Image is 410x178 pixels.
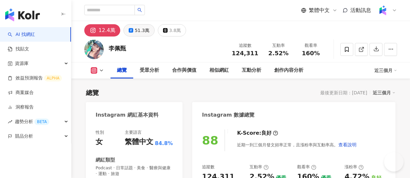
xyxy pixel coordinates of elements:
[309,7,330,14] span: 繁體中文
[96,157,115,163] div: 網紅類型
[202,164,215,170] div: 追蹤數
[140,67,159,74] div: 受眾分析
[96,137,103,147] div: 女
[8,46,29,52] a: 找貼文
[266,42,291,49] div: 互動率
[84,24,120,37] button: 12.4萬
[34,119,49,125] div: BETA
[261,130,272,137] div: 良好
[123,24,155,37] button: 51.3萬
[338,138,357,151] button: 查看說明
[202,111,254,119] div: Instagram 數據總覽
[15,129,33,143] span: 競品分析
[237,130,278,137] div: K-Score :
[172,67,196,74] div: 合作與價值
[8,89,34,96] a: 商案媒合
[274,67,303,74] div: 創作內容分析
[125,130,142,135] div: 主要語言
[299,42,323,49] div: 觀看率
[320,90,367,95] div: 最後更新日期：[DATE]
[158,24,186,37] button: 3.8萬
[377,4,389,16] img: Kolr%20app%20icon%20%281%29.png
[297,164,316,170] div: 觀看率
[373,89,395,97] div: 近三個月
[250,164,269,170] div: 互動率
[84,40,104,59] img: KOL Avatar
[137,8,142,12] span: search
[169,26,181,35] div: 3.8萬
[15,114,49,129] span: 趨勢分析
[338,142,357,147] span: 查看說明
[232,42,258,49] div: 追蹤數
[135,26,149,35] div: 51.3萬
[5,8,40,21] img: logo
[8,104,34,110] a: 洞察報告
[237,138,357,151] div: 近期一到三個月發文頻率正常，且漲粉率與互動率高。
[242,67,261,74] div: 互動分析
[350,7,371,13] span: 活動訊息
[96,111,158,119] div: Instagram 網紅基本資料
[384,152,404,172] iframe: Help Scout Beacon - Open
[8,31,35,38] a: searchAI 找網紅
[125,137,153,147] div: 繁體中文
[96,130,104,135] div: 性別
[15,56,29,71] span: 資源庫
[268,50,288,57] span: 2.52%
[345,164,364,170] div: 漲粉率
[109,44,126,52] div: 李佩甄
[86,88,99,97] div: 總覽
[155,140,173,147] span: 84.8%
[99,26,115,35] div: 12.4萬
[202,134,218,147] div: 88
[8,75,62,81] a: 效益預測報告ALPHA
[117,67,127,74] div: 總覽
[96,165,173,177] span: Podcast · 日常話題 · 美食 · 醫療與健康 · 運動 · 旅遊
[232,50,258,57] span: 124,311
[302,50,320,57] span: 160%
[8,120,12,124] span: rise
[209,67,229,74] div: 相似網紅
[374,65,397,76] div: 近三個月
